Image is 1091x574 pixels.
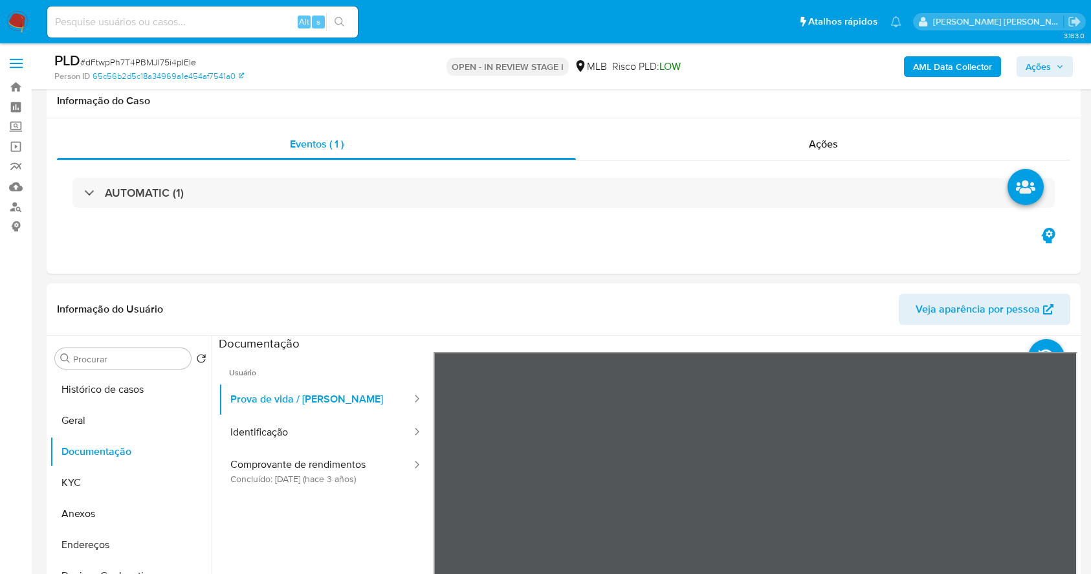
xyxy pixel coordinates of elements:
[93,71,244,82] a: 65c56b2d5c18a34969a1e454af7541a0
[54,71,90,82] b: Person ID
[1026,56,1051,77] span: Ações
[72,178,1055,208] div: AUTOMATIC (1)
[290,137,344,151] span: Eventos ( 1 )
[60,353,71,364] button: Procurar
[326,13,353,31] button: search-icon
[446,58,569,76] p: OPEN - IN REVIEW STAGE I
[50,498,212,529] button: Anexos
[809,137,838,151] span: Ações
[890,16,901,27] a: Notificações
[913,56,992,77] b: AML Data Collector
[299,16,309,28] span: Alt
[73,353,186,365] input: Procurar
[808,15,877,28] span: Atalhos rápidos
[50,374,212,405] button: Histórico de casos
[54,50,80,71] b: PLD
[916,294,1040,325] span: Veja aparência por pessoa
[47,14,358,30] input: Pesquise usuários ou casos...
[50,405,212,436] button: Geral
[1017,56,1073,77] button: Ações
[904,56,1001,77] button: AML Data Collector
[933,16,1064,28] p: carla.siqueira@mercadolivre.com
[50,436,212,467] button: Documentação
[80,56,196,69] span: # dFtwpPh7T4PBMJI75i4pIEIe
[1068,15,1081,28] a: Sair
[574,60,607,74] div: MLB
[57,94,1070,107] h1: Informação do Caso
[196,353,206,368] button: Retornar ao pedido padrão
[50,529,212,560] button: Endereços
[57,303,163,316] h1: Informação do Usuário
[50,467,212,498] button: KYC
[659,59,681,74] span: LOW
[899,294,1070,325] button: Veja aparência por pessoa
[316,16,320,28] span: s
[612,60,681,74] span: Risco PLD:
[105,186,184,200] h3: AUTOMATIC (1)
